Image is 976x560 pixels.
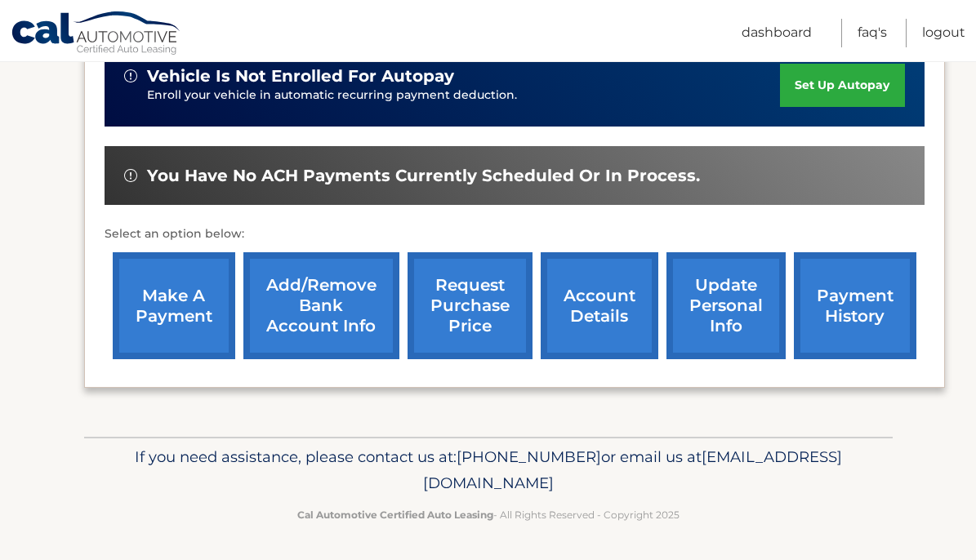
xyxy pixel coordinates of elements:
[147,87,781,104] p: Enroll your vehicle in automatic recurring payment deduction.
[124,69,137,82] img: alert-white.svg
[794,252,916,359] a: payment history
[780,64,904,107] a: set up autopay
[408,252,533,359] a: request purchase price
[124,169,137,182] img: alert-white.svg
[95,444,882,496] p: If you need assistance, please contact us at: or email us at
[666,252,786,359] a: update personal info
[541,252,658,359] a: account details
[11,11,182,58] a: Cal Automotive
[858,19,887,47] a: FAQ's
[147,66,454,87] span: vehicle is not enrolled for autopay
[457,447,601,466] span: [PHONE_NUMBER]
[147,166,700,186] span: You have no ACH payments currently scheduled or in process.
[95,506,882,523] p: - All Rights Reserved - Copyright 2025
[922,19,965,47] a: Logout
[105,224,925,244] p: Select an option below:
[297,509,493,521] strong: Cal Automotive Certified Auto Leasing
[742,19,812,47] a: Dashboard
[423,447,842,492] span: [EMAIL_ADDRESS][DOMAIN_NAME]
[113,252,235,359] a: make a payment
[243,252,399,359] a: Add/Remove bank account info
